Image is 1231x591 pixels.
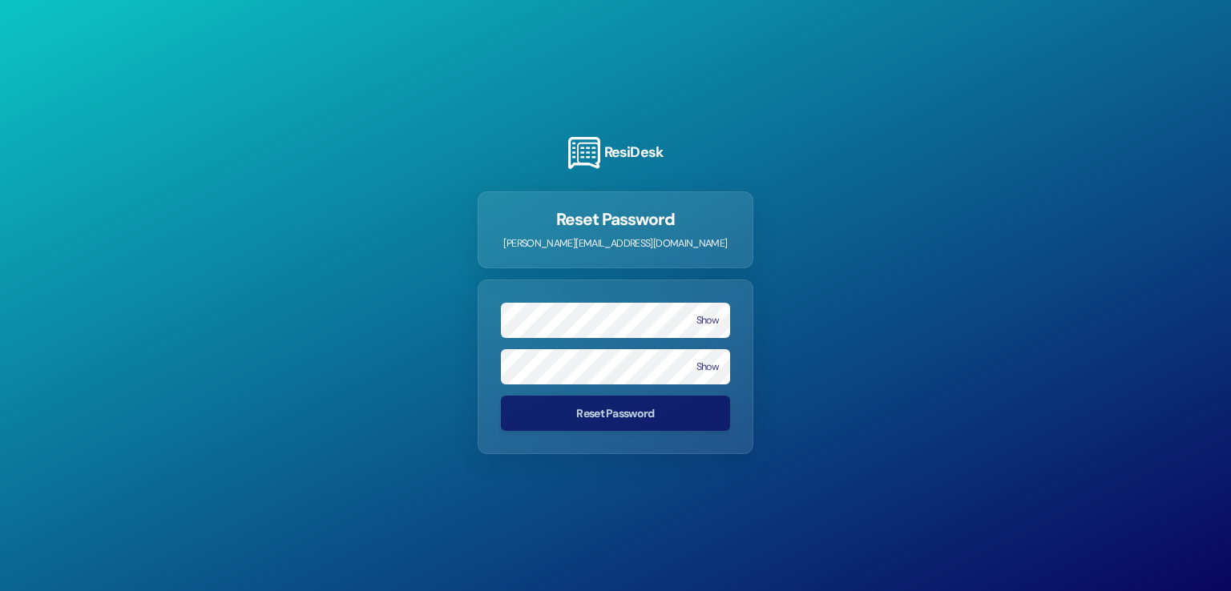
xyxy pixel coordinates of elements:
img: ResiDesk Logo [568,137,600,169]
p: [PERSON_NAME][EMAIL_ADDRESS][DOMAIN_NAME] [495,236,736,251]
button: Show [696,315,719,326]
h1: Reset Password [495,209,736,231]
button: Reset Password [501,396,730,431]
h3: ResiDesk [604,143,663,162]
button: Show [696,361,719,372]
